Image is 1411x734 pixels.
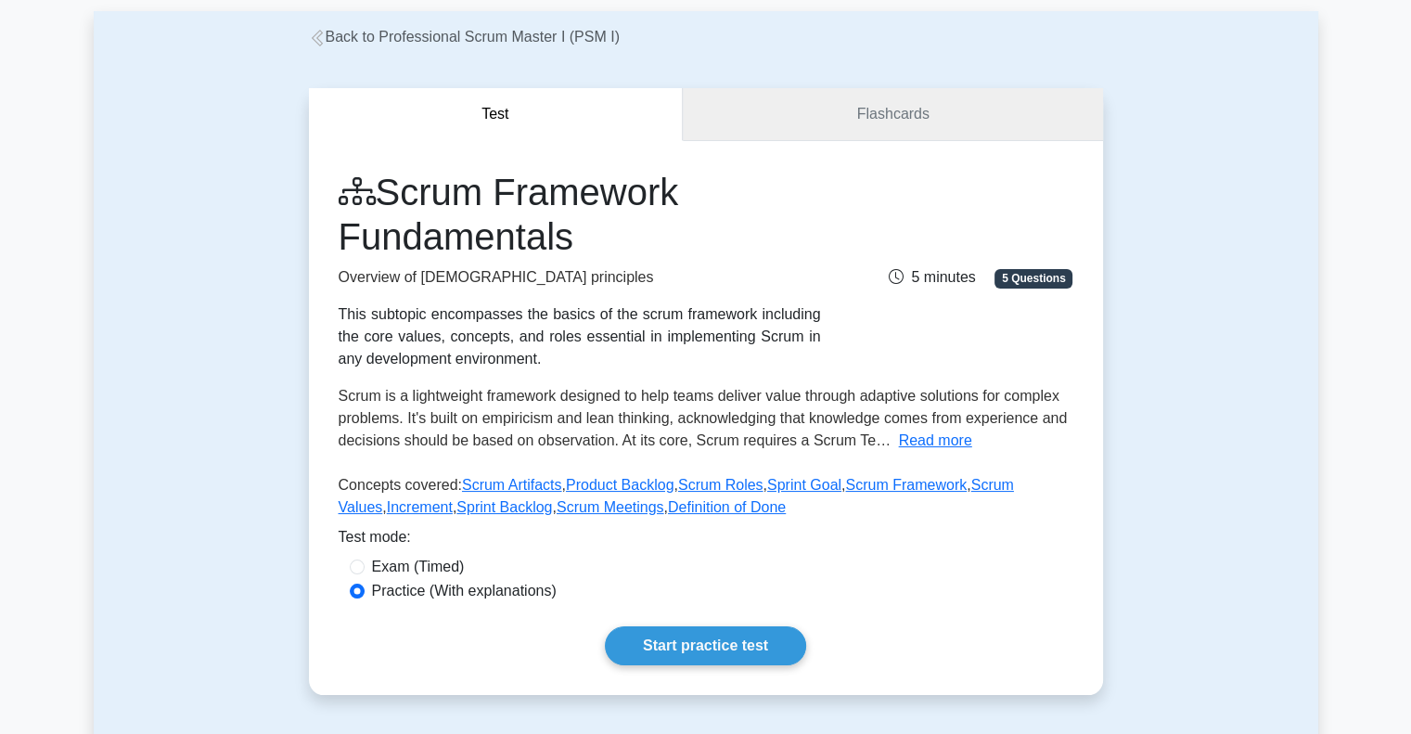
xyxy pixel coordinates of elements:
[557,499,664,515] a: Scrum Meetings
[845,477,967,493] a: Scrum Framework
[678,477,763,493] a: Scrum Roles
[339,526,1073,556] div: Test mode:
[387,499,453,515] a: Increment
[683,88,1102,141] a: Flashcards
[309,88,684,141] button: Test
[372,580,557,602] label: Practice (With explanations)
[668,499,786,515] a: Definition of Done
[339,170,821,259] h1: Scrum Framework Fundamentals
[767,477,841,493] a: Sprint Goal
[889,269,975,285] span: 5 minutes
[566,477,674,493] a: Product Backlog
[462,477,562,493] a: Scrum Artifacts
[456,499,552,515] a: Sprint Backlog
[339,266,821,289] p: Overview of [DEMOGRAPHIC_DATA] principles
[372,556,465,578] label: Exam (Timed)
[899,430,972,452] button: Read more
[339,474,1073,526] p: Concepts covered: , , , , , , , , ,
[309,29,620,45] a: Back to Professional Scrum Master I (PSM I)
[339,303,821,370] div: This subtopic encompasses the basics of the scrum framework including the core values, concepts, ...
[605,626,806,665] a: Start practice test
[339,388,1068,448] span: Scrum is a lightweight framework designed to help teams deliver value through adaptive solutions ...
[994,269,1072,288] span: 5 Questions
